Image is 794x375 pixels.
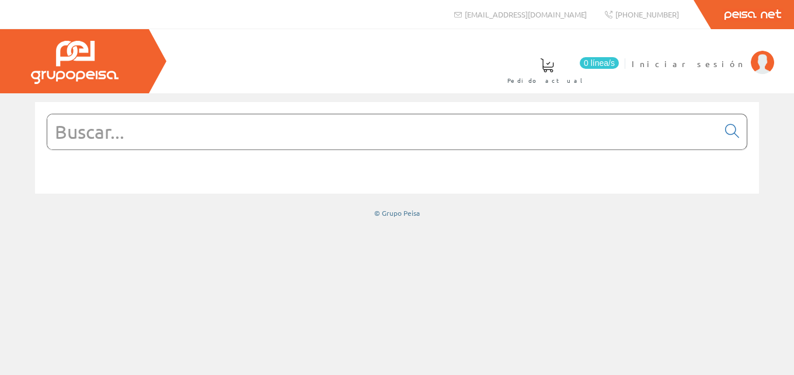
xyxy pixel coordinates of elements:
img: Grupo Peisa [31,41,119,84]
a: Iniciar sesión [632,48,774,59]
span: Iniciar sesión [632,58,745,69]
span: [EMAIL_ADDRESS][DOMAIN_NAME] [465,9,587,19]
span: 0 línea/s [580,57,619,69]
span: Pedido actual [507,75,587,86]
span: [PHONE_NUMBER] [615,9,679,19]
input: Buscar... [47,114,718,149]
div: © Grupo Peisa [35,208,759,218]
